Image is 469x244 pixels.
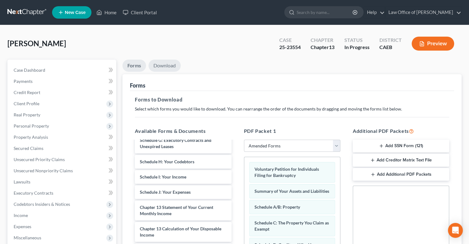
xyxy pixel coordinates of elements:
button: Add Creditor Matrix Text File [353,154,449,167]
div: Chapter [311,37,334,44]
p: Select which forms you would like to download. You can rearrange the order of the documents by dr... [135,106,449,112]
h5: Available Forms & Documents [135,127,231,135]
span: Chapter 13 Calculation of Your Disposable Income [140,226,221,237]
input: Search by name... [297,7,353,18]
a: Credit Report [9,87,116,98]
button: Add SSN Form (121) [353,140,449,153]
a: Client Portal [120,7,160,18]
span: Lawsuits [14,179,30,184]
span: Executory Contracts [14,190,53,196]
span: Expenses [14,224,31,229]
span: Payments [14,79,33,84]
span: Codebtors Insiders & Notices [14,201,70,207]
a: Unsecured Nonpriority Claims [9,165,116,176]
span: Chapter 13 Statement of Your Current Monthly Income [140,205,213,216]
div: Open Intercom Messenger [448,223,463,238]
h5: Forms to Download [135,96,449,103]
a: Executory Contracts [9,188,116,199]
a: Unsecured Priority Claims [9,154,116,165]
span: Schedule J: Your Expenses [140,189,191,195]
span: Real Property [14,112,40,117]
span: Client Profile [14,101,39,106]
span: New Case [65,10,86,15]
a: Download [148,60,181,72]
span: Income [14,213,28,218]
span: Secured Claims [14,146,43,151]
span: Property Analysis [14,134,48,140]
span: Credit Report [14,90,40,95]
div: Chapter [311,44,334,51]
a: Property Analysis [9,132,116,143]
span: Personal Property [14,123,49,129]
span: Summary of Your Assets and Liabilities [254,188,329,194]
div: 25-23554 [279,44,301,51]
button: Preview [412,37,454,51]
div: Case [279,37,301,44]
span: Voluntary Petition for Individuals Filing for Bankruptcy [254,166,319,178]
a: Payments [9,76,116,87]
span: Unsecured Nonpriority Claims [14,168,73,173]
a: Lawsuits [9,176,116,188]
span: 13 [329,44,334,50]
span: Miscellaneous [14,235,41,240]
h5: Additional PDF Packets [353,127,449,135]
h5: PDF Packet 1 [244,127,340,135]
div: In Progress [344,44,369,51]
a: Case Dashboard [9,65,116,76]
a: Secured Claims [9,143,116,154]
span: [PERSON_NAME] [7,39,66,48]
div: CAEB [379,44,402,51]
span: Unsecured Priority Claims [14,157,65,162]
a: Help [364,7,385,18]
button: Add Additional PDF Packets [353,168,449,181]
a: Forms [122,60,146,72]
a: Home [93,7,120,18]
span: Schedule I: Your Income [140,174,186,179]
span: Case Dashboard [14,67,45,73]
div: Status [344,37,369,44]
a: Law Office of [PERSON_NAME] [385,7,461,18]
div: District [379,37,402,44]
span: Schedule H: Your Codebtors [140,159,194,164]
div: Forms [130,82,145,89]
span: Schedule G: Executory Contracts and Unexpired Leases [140,138,211,149]
span: Schedule C: The Property You Claim as Exempt [254,220,329,232]
span: Schedule A/B: Property [254,204,300,210]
